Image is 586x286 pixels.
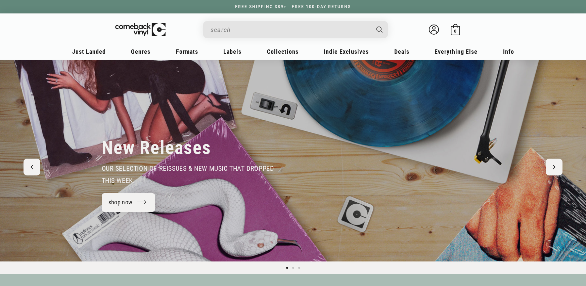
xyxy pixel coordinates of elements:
span: Info [503,48,514,55]
span: Formats [176,48,198,55]
span: 0 [454,29,456,34]
span: Indie Exclusives [324,48,369,55]
button: Load slide 1 of 3 [284,265,290,271]
a: FREE SHIPPING $89+ | FREE 100-DAY RETURNS [228,4,358,9]
span: Collections [267,48,299,55]
button: Load slide 2 of 3 [290,265,296,271]
span: Everything Else [435,48,478,55]
a: shop now [102,193,155,212]
button: Load slide 3 of 3 [296,265,302,271]
button: Search [370,21,389,38]
span: Just Landed [72,48,106,55]
button: Previous slide [24,159,40,175]
span: Genres [131,48,150,55]
span: Labels [223,48,241,55]
span: our selection of reissues & new music that dropped this week. [102,164,274,185]
input: search [211,23,370,37]
span: Deals [394,48,409,55]
h2: New Releases [102,137,211,159]
div: Search [203,21,388,38]
button: Next slide [546,159,562,175]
